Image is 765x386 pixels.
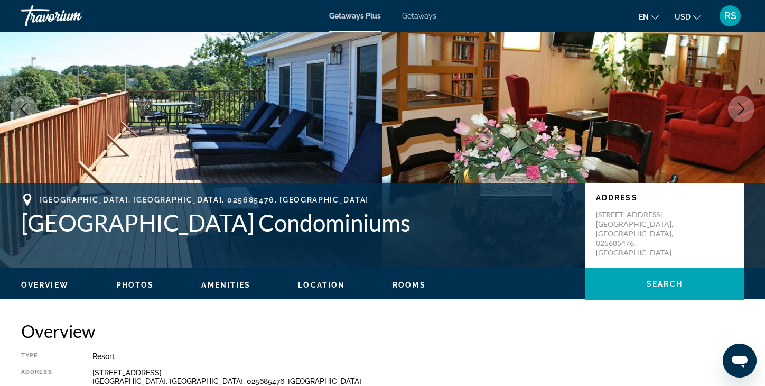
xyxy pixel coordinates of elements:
[402,12,436,20] a: Getaways
[201,280,250,290] button: Amenities
[647,280,683,288] span: Search
[21,280,69,290] button: Overview
[393,281,426,289] span: Rooms
[716,5,744,27] button: User Menu
[298,280,345,290] button: Location
[21,281,69,289] span: Overview
[724,11,736,21] span: RS
[92,369,744,385] div: [STREET_ADDRESS] [GEOGRAPHIC_DATA], [GEOGRAPHIC_DATA], 025685476, [GEOGRAPHIC_DATA]
[596,210,680,258] p: [STREET_ADDRESS] [GEOGRAPHIC_DATA], [GEOGRAPHIC_DATA], 025685476, [GEOGRAPHIC_DATA]
[92,352,744,361] div: Resort
[585,268,744,300] button: Search
[393,280,426,290] button: Rooms
[21,352,66,361] div: Type
[21,320,744,342] h2: Overview
[329,12,381,20] a: Getaways Plus
[639,9,659,24] button: Change language
[675,13,691,21] span: USD
[21,369,66,385] div: Address
[639,13,649,21] span: en
[21,209,575,236] h1: [GEOGRAPHIC_DATA] Condominiums
[675,9,701,24] button: Change currency
[298,281,345,289] span: Location
[21,2,127,30] a: Travorium
[39,196,369,204] span: [GEOGRAPHIC_DATA], [GEOGRAPHIC_DATA], 025685476, [GEOGRAPHIC_DATA]
[728,96,754,122] button: Next image
[11,96,37,122] button: Previous image
[116,281,154,289] span: Photos
[723,344,757,378] iframe: Button to launch messaging window
[201,281,250,289] span: Amenities
[596,194,733,202] p: Address
[116,280,154,290] button: Photos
